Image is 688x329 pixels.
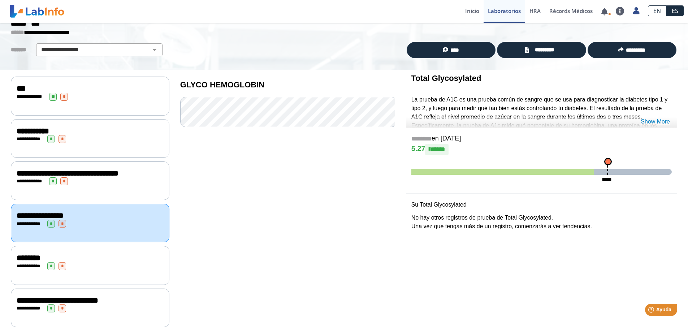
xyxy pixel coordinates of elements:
a: ES [666,5,684,16]
b: GLYCO HEMOGLOBIN [180,80,264,89]
h4: 5.27 [411,144,672,155]
iframe: Help widget launcher [624,301,680,321]
p: Su Total Glycosylated [411,200,672,209]
p: No hay otros registros de prueba de Total Glycosylated. Una vez que tengas más de un registro, co... [411,213,672,231]
a: Show More [641,117,670,126]
a: EN [648,5,666,16]
p: La prueba de A1C es una prueba común de sangre que se usa para diagnosticar la diabetes tipo 1 y ... [411,95,672,156]
b: Total Glycosylated [411,74,481,83]
h5: en [DATE] [411,135,672,143]
span: HRA [529,7,541,14]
